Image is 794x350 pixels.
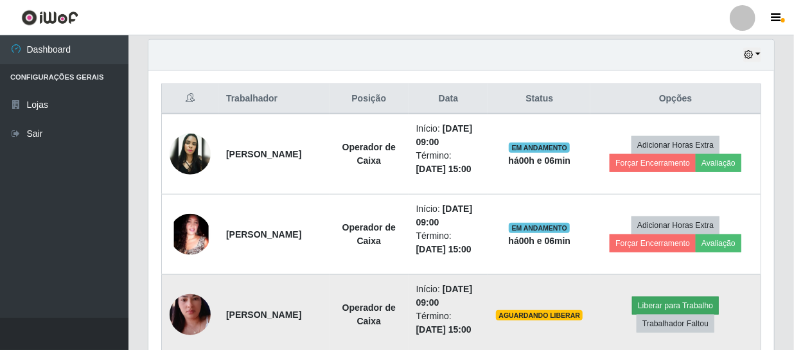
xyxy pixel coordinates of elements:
[696,234,741,252] button: Avaliação
[170,214,211,255] img: 1742864590571.jpeg
[342,302,396,326] strong: Operador de Caixa
[416,202,481,229] li: Início:
[488,84,590,114] th: Status
[696,154,741,172] button: Avaliação
[218,84,330,114] th: Trabalhador
[170,134,211,175] img: 1616161514229.jpeg
[416,283,481,310] li: Início:
[416,229,481,256] li: Término:
[416,310,481,337] li: Término:
[226,229,301,240] strong: [PERSON_NAME]
[416,122,481,149] li: Início:
[631,216,719,234] button: Adicionar Horas Extra
[610,154,696,172] button: Forçar Encerramento
[416,244,472,254] time: [DATE] 15:00
[226,149,301,159] strong: [PERSON_NAME]
[416,123,473,147] time: [DATE] 09:00
[416,204,473,227] time: [DATE] 09:00
[416,284,473,308] time: [DATE] 09:00
[509,223,570,233] span: EM ANDAMENTO
[416,164,472,174] time: [DATE] 15:00
[509,236,571,246] strong: há 00 h e 06 min
[416,149,481,176] li: Término:
[226,310,301,320] strong: [PERSON_NAME]
[409,84,489,114] th: Data
[610,234,696,252] button: Forçar Encerramento
[342,142,396,166] strong: Operador de Caixa
[631,136,719,154] button: Adicionar Horas Extra
[416,324,472,335] time: [DATE] 15:00
[637,315,714,333] button: Trabalhador Faltou
[496,310,583,320] span: AGUARDANDO LIBERAR
[342,222,396,246] strong: Operador de Caixa
[632,297,719,315] button: Liberar para Trabalho
[21,10,78,26] img: CoreUI Logo
[509,143,570,153] span: EM ANDAMENTO
[330,84,409,114] th: Posição
[509,155,571,166] strong: há 00 h e 06 min
[590,84,761,114] th: Opções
